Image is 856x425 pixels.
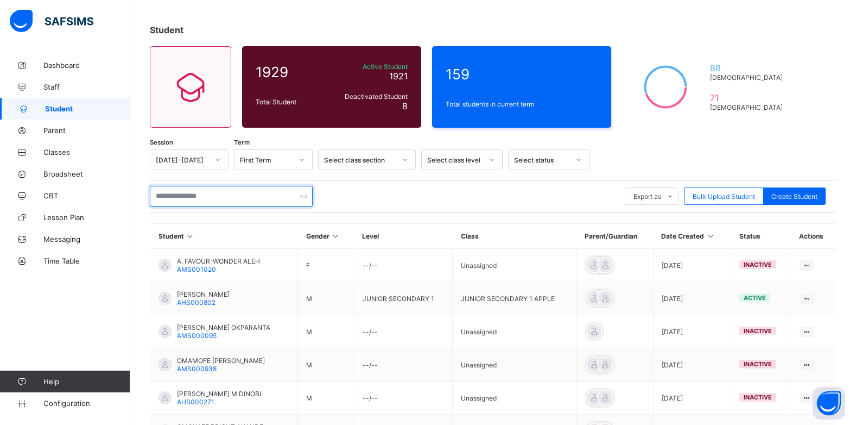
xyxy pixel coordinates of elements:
td: --/-- [354,382,453,415]
td: M [298,315,354,348]
td: Unassigned [453,382,576,415]
div: Select class level [427,156,483,164]
span: inactive [744,261,772,268]
span: 71 [710,92,788,103]
span: Active Student [331,62,408,71]
span: 1929 [256,64,325,80]
span: Bulk Upload Student [693,192,755,201]
span: 8 [402,101,408,111]
td: --/-- [354,315,453,348]
td: F [298,249,354,282]
span: Configuration [43,399,130,408]
span: [DEMOGRAPHIC_DATA] [710,73,788,82]
span: inactive [744,327,772,335]
span: 1921 [389,71,408,82]
th: Actions [791,224,836,249]
button: Open asap [813,387,845,420]
span: [PERSON_NAME] M DINOBI [177,390,261,398]
th: Class [453,224,576,249]
td: Unassigned [453,249,576,282]
span: 88 [710,62,788,73]
span: inactive [744,360,772,368]
td: JUNIOR SECONDARY 1 APPLE [453,282,576,315]
span: AMS000938 [177,365,217,373]
span: inactive [744,393,772,401]
span: Lesson Plan [43,213,130,222]
span: AMS000095 [177,332,217,340]
td: M [298,382,354,415]
div: First Term [240,156,293,164]
th: Parent/Guardian [576,224,654,249]
span: AHS000271 [177,398,214,406]
th: Status [731,224,791,249]
span: Create Student [771,192,817,201]
td: [DATE] [653,382,731,415]
span: Dashboard [43,61,130,70]
i: Sort in Ascending Order [706,232,715,240]
i: Sort in Ascending Order [186,232,195,240]
td: --/-- [354,249,453,282]
i: Sort in Ascending Order [331,232,340,240]
span: [DEMOGRAPHIC_DATA] [710,103,788,111]
td: --/-- [354,348,453,382]
span: Term [234,139,250,146]
span: Broadsheet [43,170,130,178]
img: safsims [10,10,93,33]
span: Time Table [43,257,130,265]
td: [DATE] [653,315,731,348]
span: Classes [43,148,130,157]
td: Unassigned [453,348,576,382]
span: CBT [43,191,130,200]
th: Date Created [653,224,731,249]
span: active [744,294,766,302]
span: Student [45,104,130,113]
td: JUNIOR SECONDARY 1 [354,282,453,315]
th: Level [354,224,453,249]
span: Messaging [43,235,130,243]
span: Parent [43,126,130,135]
span: [PERSON_NAME] [177,290,230,298]
td: M [298,282,354,315]
td: [DATE] [653,348,731,382]
span: Session [150,139,173,146]
td: M [298,348,354,382]
span: Help [43,377,130,386]
span: AMS001020 [177,265,216,273]
div: Select class section [324,156,396,164]
td: [DATE] [653,282,731,315]
span: Staff [43,83,130,91]
span: 159 [446,66,598,83]
td: Unassigned [453,315,576,348]
th: Gender [298,224,354,249]
div: [DATE]-[DATE] [156,156,208,164]
span: [PERSON_NAME] OKPARANTA [177,323,270,332]
div: Select status [514,156,569,164]
span: A. FAVOUR-WONDER ALEH [177,257,260,265]
span: OMAMOFE [PERSON_NAME] [177,357,265,365]
span: AHS000802 [177,298,215,307]
th: Student [150,224,298,249]
div: Total Student [253,95,328,109]
span: Export as [633,192,661,201]
span: Total students in current term [446,100,598,108]
span: Student [150,24,183,35]
span: Deactivated Student [331,92,408,101]
td: [DATE] [653,249,731,282]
